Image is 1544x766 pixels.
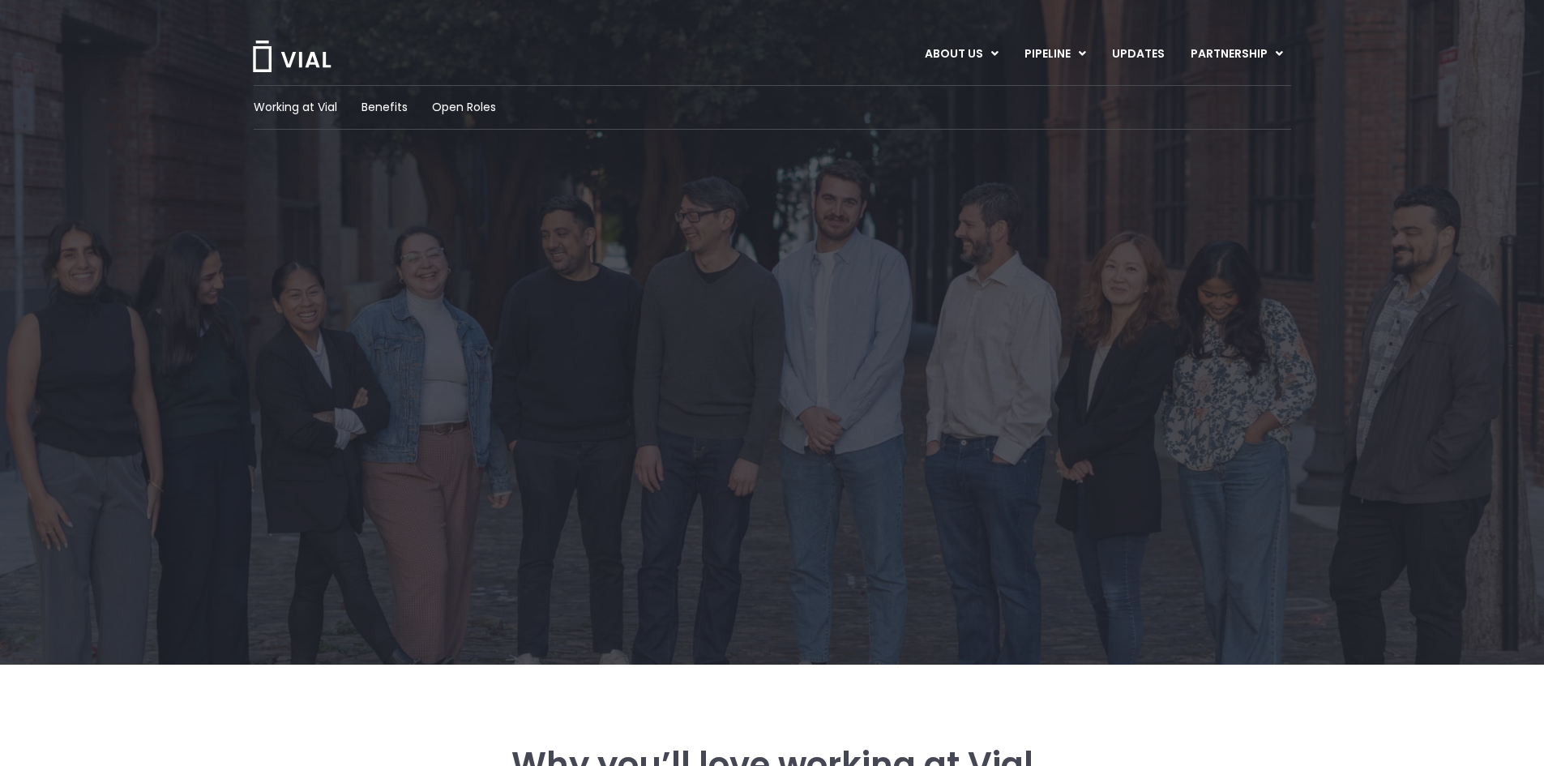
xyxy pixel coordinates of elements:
[912,41,1011,68] a: ABOUT USMenu Toggle
[432,99,496,116] a: Open Roles
[254,99,337,116] a: Working at Vial
[251,41,332,72] img: Vial Logo
[1099,41,1177,68] a: UPDATES
[1178,41,1296,68] a: PARTNERSHIPMenu Toggle
[1012,41,1098,68] a: PIPELINEMenu Toggle
[361,99,408,116] a: Benefits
